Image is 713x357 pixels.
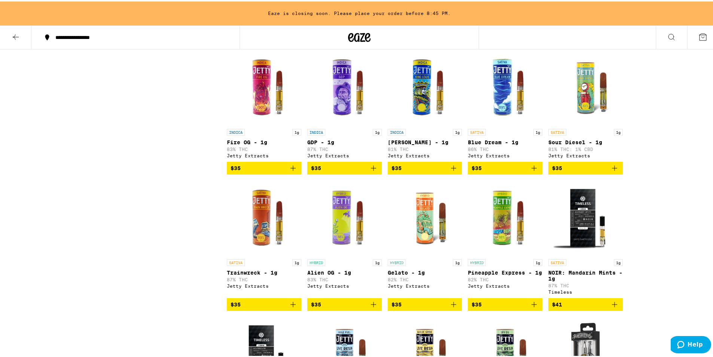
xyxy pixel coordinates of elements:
[468,138,542,144] p: Blue Dream - 1g
[307,268,382,274] p: Alien OG - 1g
[671,335,711,353] iframe: Opens a widget where you can find more information
[307,179,382,254] img: Jetty Extracts - Alien OG - 1g
[388,127,406,134] p: INDICA
[307,152,382,157] div: Jetty Extracts
[388,179,462,254] img: Jetty Extracts - Gelato - 1g
[388,160,462,173] button: Add to bag
[468,276,542,281] p: 82% THC
[227,276,301,281] p: 87% THC
[292,258,301,264] p: 1g
[307,276,382,281] p: 83% THC
[388,152,462,157] div: Jetty Extracts
[227,49,301,160] a: Open page for Fire OG - 1g from Jetty Extracts
[388,138,462,144] p: [PERSON_NAME] - 1g
[227,282,301,287] div: Jetty Extracts
[307,127,325,134] p: INDICA
[468,160,542,173] button: Add to bag
[388,282,462,287] div: Jetty Extracts
[468,258,486,264] p: HYBRID
[227,138,301,144] p: Fire OG - 1g
[227,152,301,157] div: Jetty Extracts
[468,179,542,254] img: Jetty Extracts - Pineapple Express - 1g
[614,127,623,134] p: 1g
[548,288,623,293] div: Timeless
[307,297,382,309] button: Add to bag
[227,258,245,264] p: SATIVA
[472,300,482,306] span: $35
[307,145,382,150] p: 87% THC
[307,282,382,287] div: Jetty Extracts
[227,179,301,254] img: Jetty Extracts - Trainwreck - 1g
[468,49,542,124] img: Jetty Extracts - Blue Dream - 1g
[227,268,301,274] p: Trainwreck - 1g
[307,258,325,264] p: HYBRID
[548,297,623,309] button: Add to bag
[468,297,542,309] button: Add to bag
[472,164,482,170] span: $35
[307,49,382,160] a: Open page for GDP - 1g from Jetty Extracts
[533,258,542,264] p: 1g
[227,49,301,124] img: Jetty Extracts - Fire OG - 1g
[468,127,486,134] p: SATIVA
[548,152,623,157] div: Jetty Extracts
[548,127,566,134] p: SATIVA
[388,49,462,124] img: Jetty Extracts - King Louis - 1g
[548,49,623,124] img: Jetty Extracts - Sour Diesel - 1g
[552,300,562,306] span: $41
[468,152,542,157] div: Jetty Extracts
[468,49,542,160] a: Open page for Blue Dream - 1g from Jetty Extracts
[391,300,402,306] span: $35
[548,145,623,150] p: 81% THC: 1% CBD
[388,268,462,274] p: Gelato - 1g
[373,258,382,264] p: 1g
[391,164,402,170] span: $35
[388,145,462,150] p: 81% THC
[548,138,623,144] p: Sour Diesel - 1g
[548,258,566,264] p: SATIVA
[373,127,382,134] p: 1g
[548,49,623,160] a: Open page for Sour Diesel - 1g from Jetty Extracts
[227,297,301,309] button: Add to bag
[307,160,382,173] button: Add to bag
[548,160,623,173] button: Add to bag
[388,297,462,309] button: Add to bag
[548,268,623,280] p: NOIR: Mandarin Mints - 1g
[388,179,462,297] a: Open page for Gelato - 1g from Jetty Extracts
[231,300,241,306] span: $35
[307,179,382,297] a: Open page for Alien OG - 1g from Jetty Extracts
[552,164,562,170] span: $35
[548,282,623,287] p: 87% THC
[388,258,406,264] p: HYBRID
[468,145,542,150] p: 86% THC
[227,145,301,150] p: 83% THC
[468,282,542,287] div: Jetty Extracts
[292,127,301,134] p: 1g
[548,179,623,297] a: Open page for NOIR: Mandarin Mints - 1g from Timeless
[388,49,462,160] a: Open page for King Louis - 1g from Jetty Extracts
[388,276,462,281] p: 82% THC
[453,258,462,264] p: 1g
[614,258,623,264] p: 1g
[468,268,542,274] p: Pineapple Express - 1g
[307,138,382,144] p: GDP - 1g
[468,179,542,297] a: Open page for Pineapple Express - 1g from Jetty Extracts
[311,300,321,306] span: $35
[231,164,241,170] span: $35
[227,179,301,297] a: Open page for Trainwreck - 1g from Jetty Extracts
[533,127,542,134] p: 1g
[311,164,321,170] span: $35
[227,127,245,134] p: INDICA
[453,127,462,134] p: 1g
[227,160,301,173] button: Add to bag
[307,49,382,124] img: Jetty Extracts - GDP - 1g
[548,179,623,254] img: Timeless - NOIR: Mandarin Mints - 1g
